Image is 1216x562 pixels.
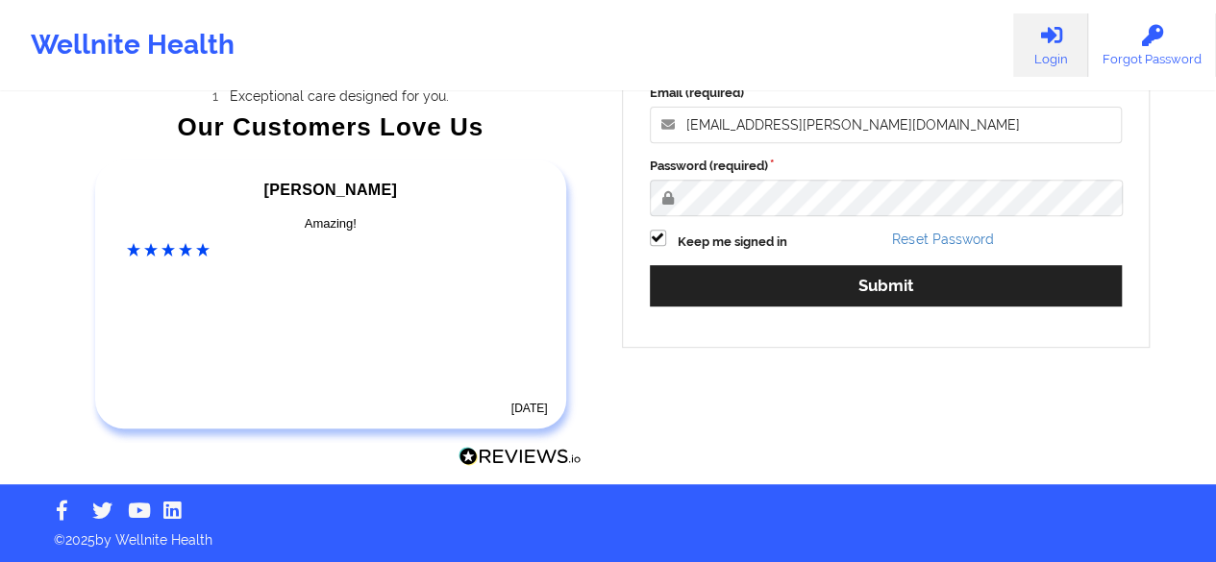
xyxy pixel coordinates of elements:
[459,447,582,467] img: Reviews.io Logo
[650,107,1123,143] input: Email address
[264,182,397,198] span: [PERSON_NAME]
[97,88,582,104] li: Exceptional care designed for you.
[650,84,1123,103] label: Email (required)
[650,265,1123,306] button: Submit
[650,157,1123,176] label: Password (required)
[127,214,534,233] div: Amazing!
[1088,13,1216,77] a: Forgot Password
[511,402,548,415] time: [DATE]
[1013,13,1088,77] a: Login
[678,232,787,252] label: Keep me signed in
[80,117,582,136] div: Our Customers Love Us
[40,517,1176,550] p: © 2025 by Wellnite Health
[892,232,993,247] a: Reset Password
[459,447,582,472] a: Reviews.io Logo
